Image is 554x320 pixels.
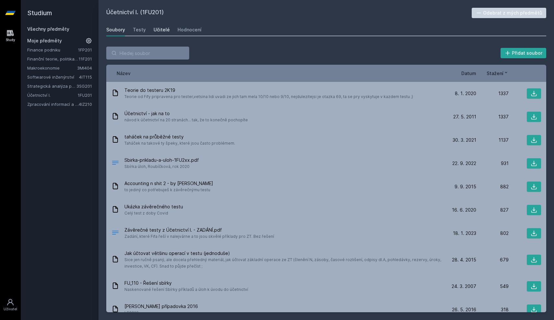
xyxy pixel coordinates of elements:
[124,87,413,94] span: Teorie do testeru 2K19
[106,27,125,33] div: Soubory
[453,137,476,143] span: 30. 3. 2021
[133,23,146,36] a: Testy
[124,110,248,117] span: Účetnictví - jak na to
[487,70,509,77] button: Stažení
[79,56,92,61] a: 11F201
[124,250,441,257] span: Jak účtovat většinu operací v testu (jednoduše)
[452,257,476,263] span: 28. 4. 2015
[124,94,413,100] span: Teorie od Fify pripravena pro tester,vetsina lidi uvadi ze jich tam mela 10/10 nebo 9/10, nejdule...
[154,23,170,36] a: Učitelé
[124,233,274,240] span: Zadání, které Fifa řeší v nalejvárne a to jsou skvělé příklady pro ZT. Bez řešení
[178,27,202,33] div: Hodnocení
[124,257,441,270] span: Sice jen ručně psaný, ale docela přehledný materiál, jak účtovat základní operace ze ZT (členění ...
[453,114,476,120] span: 27. 5. 2011
[27,47,78,53] a: Finance podniku
[4,307,17,312] div: Uživatel
[476,207,509,213] div: 827
[124,204,183,210] span: Ukázka závěrečného testu
[6,38,15,42] div: Study
[27,38,62,44] span: Moje předměty
[111,159,119,168] div: PDF
[124,187,213,193] span: to jediný co potřebuješ k závěrečnýmu testu
[77,65,92,71] a: 3MI404
[76,83,92,89] a: 3SG201
[476,257,509,263] div: 679
[452,160,476,167] span: 22. 9. 2022
[79,102,92,107] a: 4IZ210
[476,114,509,120] div: 1337
[452,306,476,313] span: 26. 5. 2016
[124,210,183,216] span: Celý test z doby Covid
[178,23,202,36] a: Hodnocení
[1,295,19,315] a: Uživatel
[452,207,476,213] span: 16. 6. 2020
[79,74,92,80] a: 4IT115
[476,283,509,290] div: 549
[27,101,79,107] a: Zpracování informací a znalostí
[476,160,509,167] div: 931
[124,134,235,140] span: taháček na průběžné testy
[124,303,198,310] span: [PERSON_NAME] případovka 2016
[111,229,119,238] div: PDF
[455,183,476,190] span: 9. 9. 2015
[78,93,92,98] a: 1FU201
[452,283,476,290] span: 24. 3. 2007
[27,83,76,89] a: Strategická analýza pro informatiky a statistiky
[133,27,146,33] div: Testy
[476,90,509,97] div: 1337
[124,310,198,316] span: LS2016
[124,180,213,187] span: Accounting n shit 2 - by [PERSON_NAME]
[106,8,472,18] h2: Účetnictví I. (1FU201)
[453,230,476,237] span: 18. 1. 2023
[27,26,69,32] a: Všechny předměty
[27,74,79,80] a: Softwarové inženýrství
[455,90,476,97] span: 8. 1. 2020
[476,306,509,313] div: 318
[124,280,248,286] span: FU_110 - Řešení sbírky
[124,140,235,147] span: Taháček na takové ty špeky, které jsou často problémem.
[476,230,509,237] div: 802
[124,163,199,170] span: Sbírka úloh, Roubíčková, rok 2020
[124,286,248,293] span: Naskenované řešení Sbírky příkladů a úloh k úvodu do účetnictví
[154,27,170,33] div: Učitelé
[124,157,199,163] span: Sbirka-prikladu-a-uloh-1FU2xx.pdf
[106,47,189,60] input: Hledej soubor
[1,26,19,46] a: Study
[27,65,77,71] a: Makroekonomie
[124,117,248,123] span: návod k účetnictví na 20 stranách... tak, že to konečně pochopíte
[487,70,503,77] span: Stažení
[27,56,79,62] a: Finanční teorie, politika a instituce
[472,8,547,18] button: Odebrat z mých předmětů
[476,137,509,143] div: 1137
[78,47,92,52] a: 1FP201
[106,23,125,36] a: Soubory
[461,70,476,77] button: Datum
[27,92,78,98] a: Účetnictví I.
[476,183,509,190] div: 882
[501,48,547,58] button: Přidat soubor
[117,70,131,77] button: Název
[124,227,274,233] span: Závěrečné testy z Účetnictví I. - ZADÁNÍ.pdf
